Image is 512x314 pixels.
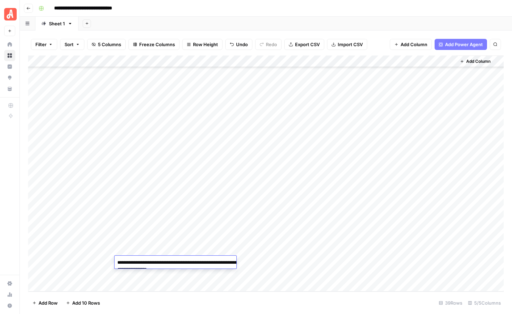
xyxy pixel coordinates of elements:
span: 5 Columns [98,41,121,48]
span: Freeze Columns [139,41,175,48]
button: Import CSV [327,39,367,50]
span: Row Height [193,41,218,48]
span: Add Column [466,58,490,65]
button: Filter [31,39,57,50]
a: Home [4,39,15,50]
button: Help + Support [4,300,15,311]
span: Add Row [39,299,58,306]
button: Add Row [28,297,62,308]
button: Undo [225,39,252,50]
span: Add Power Agent [445,41,483,48]
button: Add Column [457,57,493,66]
a: Usage [4,289,15,300]
a: Browse [4,50,15,61]
a: Your Data [4,83,15,94]
span: Redo [266,41,277,48]
button: Sort [60,39,84,50]
button: Add 10 Rows [62,297,104,308]
a: Opportunities [4,72,15,83]
a: Settings [4,278,15,289]
button: Freeze Columns [128,39,179,50]
a: Insights [4,61,15,72]
img: Angi Logo [4,8,17,20]
span: Add 10 Rows [72,299,100,306]
span: Sort [65,41,74,48]
button: 5 Columns [87,39,126,50]
div: Sheet 1 [49,20,65,27]
button: Add Column [390,39,432,50]
span: Import CSV [338,41,363,48]
span: Filter [35,41,47,48]
button: Add Power Agent [435,39,487,50]
a: Sheet 1 [35,17,78,31]
div: 5/5 Columns [465,297,504,308]
button: Row Height [182,39,223,50]
span: Undo [236,41,248,48]
span: Export CSV [295,41,320,48]
button: Redo [255,39,282,50]
button: Workspace: Angi [4,6,15,23]
button: Export CSV [284,39,324,50]
div: 39 Rows [436,297,465,308]
span: Add Column [401,41,427,48]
